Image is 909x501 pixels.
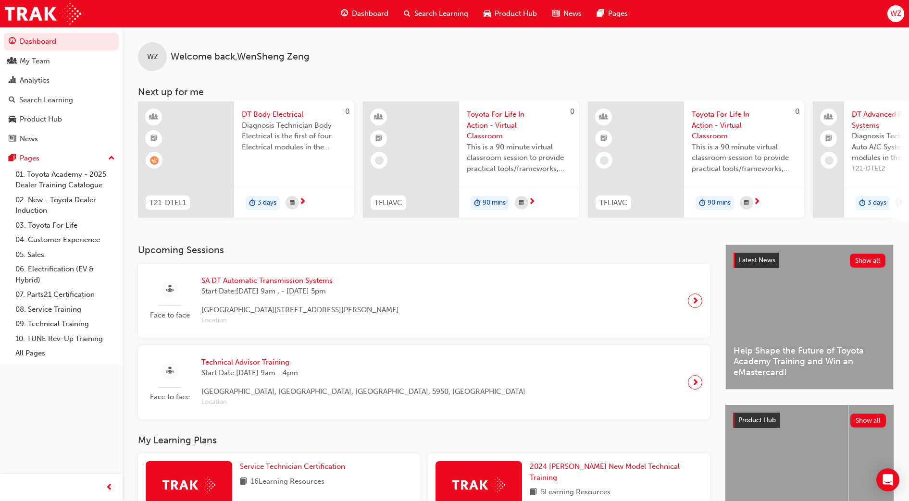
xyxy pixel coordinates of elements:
a: Dashboard [4,33,119,50]
span: booktick-icon [825,133,832,145]
span: sessionType_FACE_TO_FACE-icon [166,283,174,295]
span: next-icon [692,294,699,307]
a: search-iconSearch Learning [396,4,476,24]
span: Diagnosis Technician Body Electrical is the first of four Electrical modules in the Diagnosis Tec... [242,120,347,153]
button: WZ [887,5,904,22]
button: Pages [4,149,119,167]
a: 10. TUNE Rev-Up Training [12,331,119,346]
span: calendar-icon [290,197,295,209]
span: learningRecordVerb_NONE-icon [375,156,384,165]
div: Search Learning [19,95,73,106]
span: 0 [795,107,799,116]
span: duration-icon [859,197,866,209]
span: learningResourceType_INSTRUCTOR_LED-icon [150,111,157,123]
span: Search Learning [414,8,468,19]
a: guage-iconDashboard [333,4,396,24]
span: News [563,8,582,19]
span: pages-icon [597,8,604,20]
a: 0TFLIAVCToyota For Life In Action - Virtual ClassroomThis is a 90 minute virtual classroom sessio... [588,101,804,218]
a: 06. Electrification (EV & Hybrid) [12,262,119,287]
span: 5 Learning Resources [541,487,610,499]
span: booktick-icon [150,133,157,145]
span: Technical Advisor Training [201,357,525,368]
span: Location [201,315,399,326]
span: 90 mins [483,197,506,208]
span: Location [201,397,525,408]
span: news-icon [552,8,560,20]
span: 3 days [868,197,886,208]
a: 08. Service Training [12,302,119,317]
span: pages-icon [9,154,16,163]
span: prev-icon [106,482,113,494]
div: News [20,134,38,145]
a: Face to faceTechnical Advisor TrainingStart Date:[DATE] 9am - 4pm[GEOGRAPHIC_DATA], [GEOGRAPHIC_D... [146,353,702,412]
div: Product Hub [20,114,62,125]
a: Analytics [4,72,119,89]
span: news-icon [9,135,16,144]
span: Product Hub [738,416,776,424]
span: Toyota For Life In Action - Virtual Classroom [467,109,572,142]
div: Pages [20,153,39,164]
span: Welcome back , WenSheng Zeng [171,51,310,62]
span: TFLIAVC [599,197,627,208]
span: learningResourceType_INSTRUCTOR_LED-icon [600,111,607,123]
a: news-iconNews [545,4,589,24]
a: Latest NewsShow allHelp Shape the Future of Toyota Academy Training and Win an eMastercard! [725,244,894,390]
span: next-icon [299,198,306,207]
a: 03. Toyota For Life [12,218,119,233]
a: 02. New - Toyota Dealer Induction [12,193,119,218]
a: Latest NewsShow all [734,253,885,268]
span: 0 [570,107,574,116]
button: DashboardMy TeamAnalyticsSearch LearningProduct HubNews [4,31,119,149]
span: calendar-icon [744,197,749,209]
span: Service Technician Certification [240,462,345,471]
span: SA DT Automatic Transmission Systems [201,275,399,286]
span: calendar-icon [519,197,524,209]
a: 07. Parts21 Certification [12,287,119,302]
a: Search Learning [4,91,119,109]
span: learningRecordVerb_NONE-icon [600,156,609,165]
span: Start Date: [DATE] 9am - 4pm [201,367,525,379]
button: Show all [850,254,886,268]
a: Service Technician Certification [240,461,349,472]
span: car-icon [9,115,16,124]
span: car-icon [484,8,491,20]
span: up-icon [108,152,115,165]
span: TFLIAVC [374,197,402,208]
span: duration-icon [474,197,481,209]
span: sessionType_FACE_TO_FACE-icon [166,365,174,377]
span: search-icon [404,8,411,20]
a: 09. Technical Training [12,317,119,331]
img: Trak [5,3,81,24]
div: Open Intercom Messenger [876,468,899,491]
a: 04. Customer Experience [12,232,119,247]
span: duration-icon [699,197,706,209]
span: calendar-icon [900,197,905,209]
span: search-icon [9,96,15,105]
a: car-iconProduct Hub [476,4,545,24]
span: learningRecordVerb_WAITLIST-icon [150,156,159,165]
a: 05. Sales [12,247,119,262]
span: This is a 90 minute virtual classroom session to provide practical tools/frameworks, behaviours a... [692,142,797,174]
span: 2024 [PERSON_NAME] New Model Technical Training [530,462,680,482]
a: Product Hub [4,110,119,128]
span: guage-icon [9,37,16,46]
span: 90 mins [708,197,731,208]
a: My Team [4,52,119,70]
div: Analytics [20,75,50,86]
button: Show all [850,414,886,428]
span: booktick-icon [375,133,382,145]
span: This is a 90 minute virtual classroom session to provide practical tools/frameworks, behaviours a... [467,142,572,174]
span: booktick-icon [600,133,607,145]
a: Face to faceSA DT Automatic Transmission SystemsStart Date:[DATE] 9am , - [DATE] 5pm[GEOGRAPHIC_D... [146,271,702,330]
span: [GEOGRAPHIC_DATA], [GEOGRAPHIC_DATA], [GEOGRAPHIC_DATA], 5950, [GEOGRAPHIC_DATA] [201,386,525,397]
a: News [4,130,119,148]
a: 0TFLIAVCToyota For Life In Action - Virtual ClassroomThis is a 90 minute virtual classroom sessio... [363,101,579,218]
a: All Pages [12,346,119,361]
span: DT Body Electrical [242,109,347,120]
span: [GEOGRAPHIC_DATA][STREET_ADDRESS][PERSON_NAME] [201,305,399,316]
img: Trak [162,477,215,492]
span: learningResourceType_INSTRUCTOR_LED-icon [375,111,382,123]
